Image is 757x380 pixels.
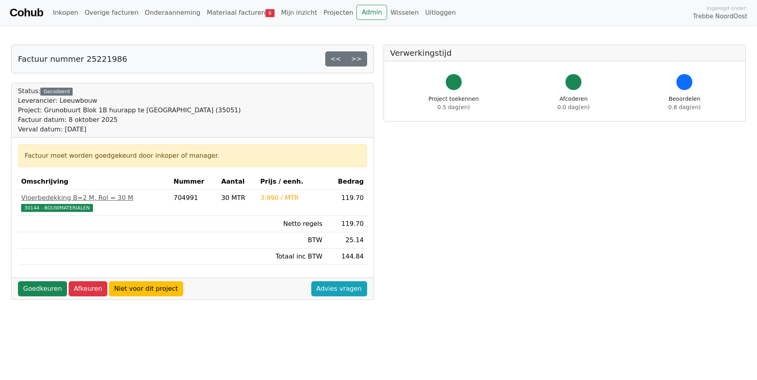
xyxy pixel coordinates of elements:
h5: Verwerkingstijd [390,48,739,58]
a: Advies vragen [311,281,367,296]
div: Leverancier: Leeuwbouw [18,96,241,106]
a: Mijn inzicht [278,5,320,21]
div: Factuur moet worden goedgekeurd door inkoper of manager. [25,151,360,161]
a: Afkeuren [69,281,107,296]
div: 3.990 / MTR [260,193,322,203]
td: Totaal inc BTW [257,249,325,265]
a: Projecten [320,5,357,21]
div: Gecodeerd [40,88,73,96]
td: 119.70 [326,216,367,232]
div: 30 MTR [221,193,254,203]
span: 30144 - BOUWMATERIALEN [21,204,93,212]
div: Afcoderen [557,95,590,112]
td: BTW [257,232,325,249]
a: Vloerbedekking B=2 M, Rol = 30 M30144 - BOUWMATERIALEN [21,193,167,212]
div: Project toekennen [429,95,479,112]
a: >> [346,51,367,67]
th: Nummer [170,174,218,190]
td: 144.84 [326,249,367,265]
h5: Factuur nummer 25221986 [18,54,127,64]
a: Niet voor dit project [109,281,183,296]
a: << [325,51,346,67]
th: Bedrag [326,174,367,190]
div: Project: Grunobuurt Blok 1B huurapp te [GEOGRAPHIC_DATA] (35051) [18,106,241,115]
span: 0.0 dag(en) [557,104,590,110]
div: Vloerbedekking B=2 M, Rol = 30 M [21,193,167,203]
a: Onderaanneming [142,5,204,21]
div: Verval datum: [DATE] [18,125,241,134]
th: Prijs / eenh. [257,174,325,190]
div: Beoordelen [668,95,701,112]
th: Omschrijving [18,174,170,190]
td: Netto regels [257,216,325,232]
span: 0.8 dag(en) [668,104,701,110]
a: Goedkeuren [18,281,67,296]
a: Cohub [10,3,43,22]
span: 0.5 dag(en) [437,104,470,110]
a: Wisselen [387,5,422,21]
a: Inkopen [49,5,81,21]
span: Trebbe NoordOost [693,12,747,21]
div: Factuur datum: 8 oktober 2025 [18,115,241,125]
th: Aantal [218,174,257,190]
td: 704991 [170,190,218,216]
td: 25.14 [326,232,367,249]
td: 119.70 [326,190,367,216]
a: Uitloggen [422,5,459,21]
span: 6 [265,9,275,17]
div: Status: [18,86,241,134]
a: Admin [356,5,387,20]
a: Materiaal facturen6 [204,5,278,21]
a: Overige facturen [81,5,142,21]
span: Ingelogd onder: [707,4,747,12]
